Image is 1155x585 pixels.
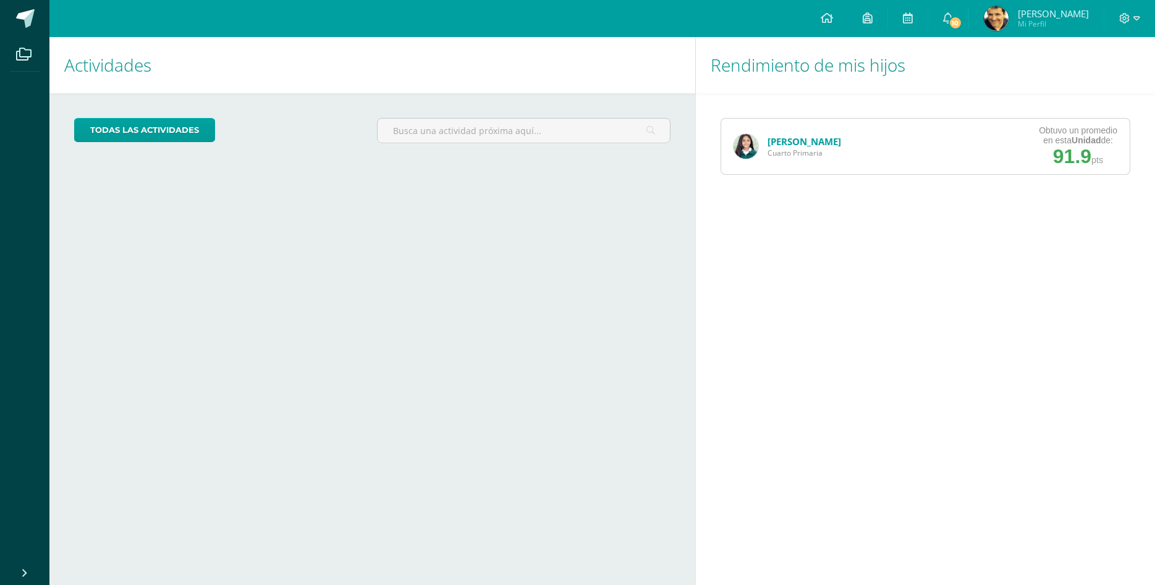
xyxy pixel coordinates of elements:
img: 92c95b18af329ecd2af2bac64f8ed69b.png [984,6,1009,31]
span: Mi Perfil [1018,19,1089,29]
a: todas las Actividades [74,118,215,142]
strong: Unidad [1072,135,1101,145]
span: Cuarto Primaria [768,148,841,158]
img: 4ffc60a275561f5d2b50a4d15cdb0622.png [734,134,758,159]
a: [PERSON_NAME] [768,135,841,148]
input: Busca una actividad próxima aquí... [378,119,669,143]
span: 10 [948,16,962,30]
div: Obtuvo un promedio en esta de: [1039,125,1117,145]
h1: Actividades [64,37,680,93]
span: 91.9 [1053,145,1091,167]
span: [PERSON_NAME] [1018,7,1089,20]
span: pts [1091,155,1103,165]
h1: Rendimiento de mis hijos [711,37,1140,93]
